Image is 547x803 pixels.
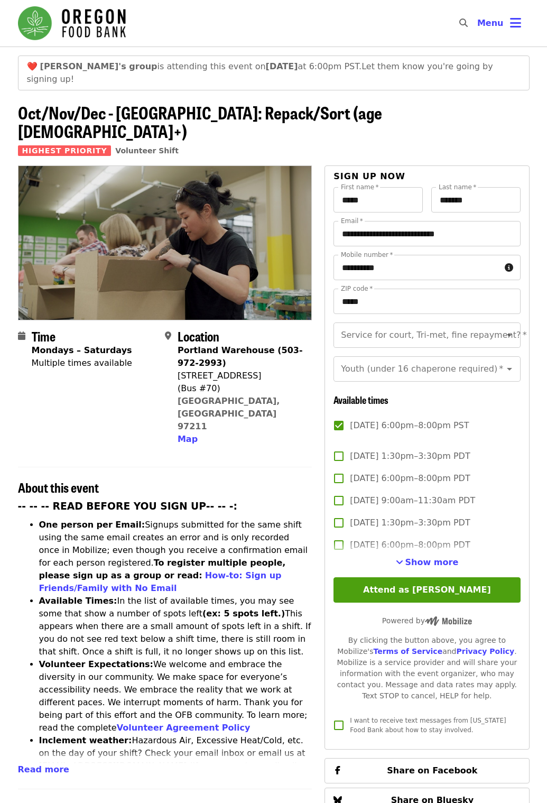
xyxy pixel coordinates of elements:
[178,396,280,431] a: [GEOGRAPHIC_DATA], [GEOGRAPHIC_DATA] 97211
[39,520,145,530] strong: One person per Email:
[178,370,303,382] div: [STREET_ADDRESS]
[474,11,483,36] input: Search
[27,61,38,71] span: heart emoji
[18,331,25,341] i: calendar icon
[469,11,530,36] button: Toggle account menu
[178,433,198,446] button: Map
[350,472,470,485] span: [DATE] 6:00pm–8:00pm PDT
[333,171,405,181] span: Sign up now
[39,659,154,669] strong: Volunteer Expectations:
[333,635,520,702] div: By clicking the button above, you agree to Mobilize's and . Mobilize is a service provider and wi...
[431,187,521,213] input: Last name
[341,218,363,224] label: Email
[350,717,506,734] span: I want to receive text messages from [US_STATE] Food Bank about how to stay involved.
[350,516,470,529] span: [DATE] 1:30pm–3:30pm PDT
[18,763,69,776] button: Read more
[39,558,286,580] strong: To register multiple people, please sign up as a group or read:
[341,184,379,190] label: First name
[333,187,423,213] input: First name
[40,61,157,71] strong: [PERSON_NAME]'s group
[373,647,442,656] a: Terms of Service
[39,735,132,745] strong: Inclement weather:
[477,18,504,28] span: Menu
[165,331,171,341] i: map-marker-alt icon
[32,357,132,370] div: Multiple times available
[350,494,475,507] span: [DATE] 9:00am–11:30am PDT
[18,478,99,496] span: About this event
[18,6,126,40] img: Oregon Food Bank - Home
[39,596,117,606] strong: Available Times:
[333,289,520,314] input: ZIP code
[39,570,282,593] a: How-to: Sign up Friends/Family with No Email
[350,539,470,551] span: [DATE] 6:00pm–8:00pm PDT
[502,328,517,343] button: Open
[341,285,373,292] label: ZIP code
[178,434,198,444] span: Map
[396,556,459,569] button: See more timeslots
[387,765,477,776] span: Share on Facebook
[333,577,520,603] button: Attend as [PERSON_NAME]
[350,450,470,463] span: [DATE] 1:30pm–3:30pm PDT
[32,345,132,355] strong: Mondays – Saturdays
[333,221,520,246] input: Email
[178,327,219,345] span: Location
[439,184,476,190] label: Last name
[341,252,393,258] label: Mobile number
[39,658,312,734] li: We welcome and embrace the diversity in our community. We make space for everyone’s accessibility...
[40,61,362,71] span: is attending this event on at 6:00pm PST.
[18,501,238,512] strong: -- -- -- READ BEFORE YOU SIGN UP-- -- -:
[325,758,529,783] button: Share on Facebook
[425,616,472,626] img: Powered by Mobilize
[117,723,251,733] a: Volunteer Agreement Policy
[459,18,468,28] i: search icon
[18,764,69,774] span: Read more
[505,263,513,273] i: circle-info icon
[266,61,298,71] strong: [DATE]
[502,362,517,376] button: Open
[18,100,382,143] span: Oct/Nov/Dec - [GEOGRAPHIC_DATA]: Repack/Sort (age [DEMOGRAPHIC_DATA]+)
[350,419,469,432] span: [DATE] 6:00pm–8:00pm PST
[18,145,112,156] span: Highest Priority
[18,166,312,319] img: Oct/Nov/Dec - Portland: Repack/Sort (age 8+) organized by Oregon Food Bank
[510,15,521,31] i: bars icon
[178,345,303,368] strong: Portland Warehouse (503-972-2993)
[39,519,312,595] li: Signups submitted for the same shift using the same email creates an error and is only recorded o...
[115,146,179,155] a: Volunteer Shift
[39,734,312,798] li: Hazardous Air, Excessive Heat/Cold, etc. on the day of your shift? Check your email inbox or emai...
[382,616,472,625] span: Powered by
[202,608,285,619] strong: (ex: 5 spots left.)
[333,393,388,407] span: Available times
[32,327,55,345] span: Time
[39,595,312,658] li: In the list of available times, you may see some that show a number of spots left This appears wh...
[178,382,303,395] div: (Bus #70)
[456,647,514,656] a: Privacy Policy
[333,255,500,280] input: Mobile number
[405,557,459,567] span: Show more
